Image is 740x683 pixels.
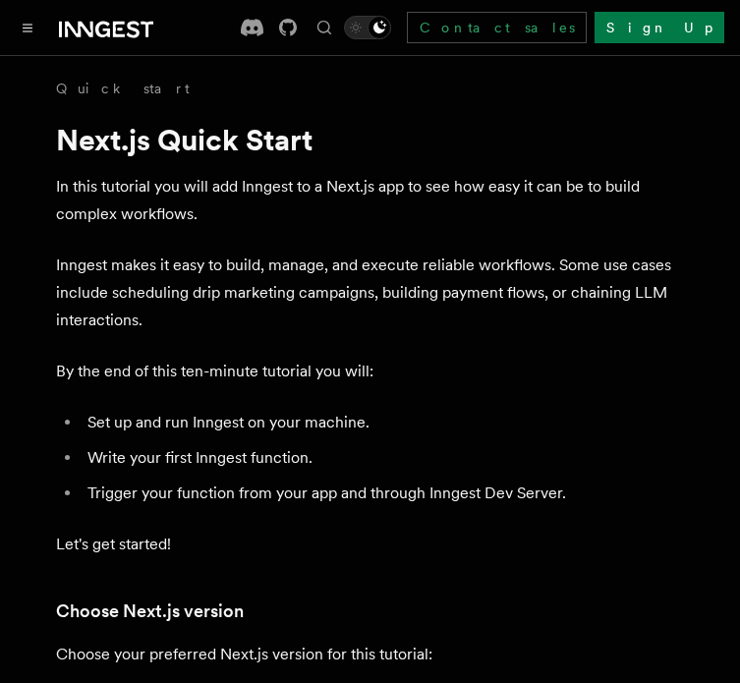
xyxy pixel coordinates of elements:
[82,409,685,436] li: Set up and run Inngest on your machine.
[56,252,685,334] p: Inngest makes it easy to build, manage, and execute reliable workflows. Some use cases include sc...
[56,641,685,668] p: Choose your preferred Next.js version for this tutorial:
[82,480,685,507] li: Trigger your function from your app and through Inngest Dev Server.
[313,16,336,39] button: Find something...
[595,12,724,43] a: Sign Up
[407,12,587,43] a: Contact sales
[56,598,244,625] a: Choose Next.js version
[344,16,391,39] button: Toggle dark mode
[56,531,685,558] p: Let's get started!
[82,444,685,472] li: Write your first Inngest function.
[56,358,685,385] p: By the end of this ten-minute tutorial you will:
[16,16,39,39] button: Toggle navigation
[56,79,190,98] a: Quick start
[56,122,685,157] h1: Next.js Quick Start
[56,173,685,228] p: In this tutorial you will add Inngest to a Next.js app to see how easy it can be to build complex...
